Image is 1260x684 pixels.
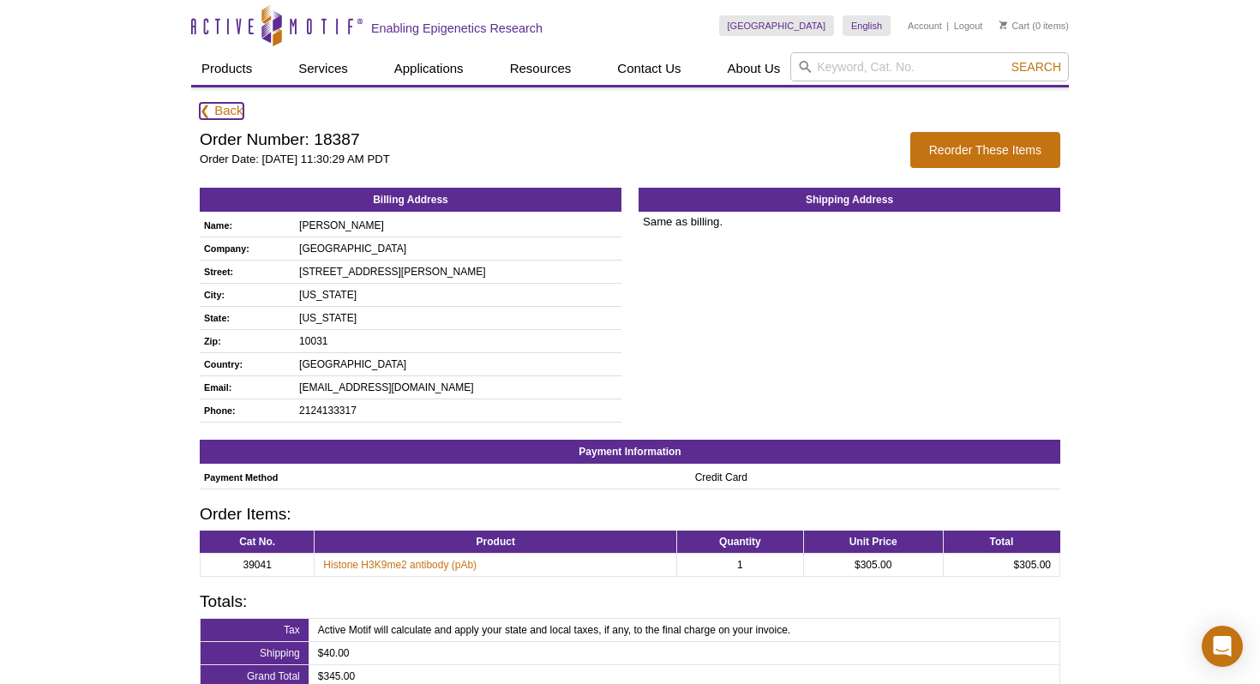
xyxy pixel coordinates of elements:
h2: Totals: [200,594,1060,609]
td: 10031 [295,329,621,352]
a: Cart [999,20,1029,32]
td: [PERSON_NAME] [295,214,621,237]
h2: Payment Information [200,440,1060,464]
span: Search [1011,60,1061,74]
h5: Payment Method [204,470,682,485]
td: 2124133317 [295,399,621,422]
input: Keyword, Cat. No. [790,52,1069,81]
h2: Billing Address [200,188,621,212]
th: Total [943,531,1059,554]
a: Services [288,52,358,85]
li: | [946,15,949,36]
h5: Phone: [204,403,286,418]
p: Same as billing. [639,214,1060,230]
td: $40.00 [309,641,1059,664]
td: 1 [677,553,803,576]
td: 39041 [201,553,315,576]
h2: Enabling Epigenetics Research [371,21,543,36]
td: [GEOGRAPHIC_DATA] [295,237,621,260]
td: Shipping [201,641,309,664]
a: Histone H3K9me2 antibody (pAb) [323,557,477,573]
a: Contact Us [607,52,691,85]
a: English [843,15,891,36]
li: (0 items) [999,15,1069,36]
img: Your Cart [999,21,1007,29]
td: Tax [201,618,309,641]
h5: City: [204,287,286,303]
h5: Zip: [204,333,286,349]
th: Unit Price [803,531,943,554]
td: [EMAIL_ADDRESS][DOMAIN_NAME] [295,375,621,399]
h2: Order Items: [200,507,1060,522]
h5: Country: [204,357,286,372]
h5: Name: [204,218,286,233]
td: Credit Card [691,466,1060,489]
h5: Email: [204,380,286,395]
th: Cat No. [201,531,315,554]
a: About Us [717,52,791,85]
a: Products [191,52,262,85]
h5: Street: [204,264,286,279]
td: $305.00 [803,553,943,576]
a: Applications [384,52,474,85]
a: ❮ Back [200,103,243,119]
td: [STREET_ADDRESS][PERSON_NAME] [295,260,621,283]
th: Quantity [677,531,803,554]
h5: Company: [204,241,286,256]
td: Active Motif will calculate and apply your state and local taxes, if any, to the final charge on ... [309,618,1059,641]
td: [US_STATE] [295,306,621,329]
td: [GEOGRAPHIC_DATA] [295,352,621,375]
a: Account [908,20,942,32]
a: Logout [954,20,983,32]
button: Reorder These Items [910,132,1060,168]
a: Resources [500,52,582,85]
h2: Shipping Address [639,188,1060,212]
td: [US_STATE] [295,283,621,306]
button: Search [1006,59,1066,75]
a: [GEOGRAPHIC_DATA] [719,15,835,36]
h5: State: [204,310,286,326]
td: $305.00 [943,553,1059,576]
h2: Order Number: 18387 [200,132,893,147]
th: Product [315,531,677,554]
div: Open Intercom Messenger [1202,626,1243,667]
p: Order Date: [DATE] 11:30:29 AM PDT [200,152,893,167]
